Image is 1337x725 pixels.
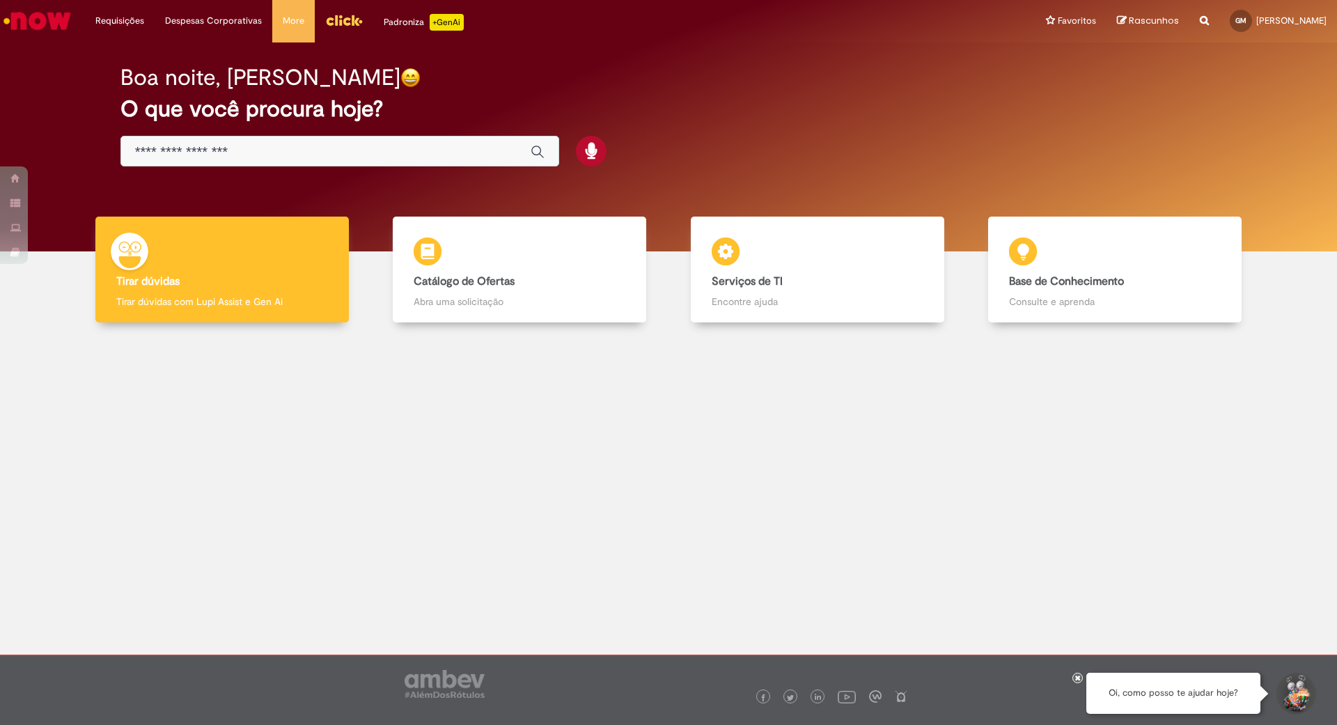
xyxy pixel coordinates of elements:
img: logo_footer_naosei.png [895,690,907,703]
button: Iniciar Conversa de Suporte [1274,673,1316,715]
b: Serviços de TI [712,274,783,288]
a: Tirar dúvidas Tirar dúvidas com Lupi Assist e Gen Ai [73,217,371,323]
p: Encontre ajuda [712,295,923,309]
a: Serviços de TI Encontre ajuda [668,217,967,323]
span: Favoritos [1058,14,1096,28]
b: Base de Conhecimento [1009,274,1124,288]
img: logo_footer_twitter.png [787,694,794,701]
img: logo_footer_workplace.png [869,690,882,703]
p: Abra uma solicitação [414,295,625,309]
a: Catálogo de Ofertas Abra uma solicitação [371,217,669,323]
p: Tirar dúvidas com Lupi Assist e Gen Ai [116,295,328,309]
img: ServiceNow [1,7,73,35]
span: Requisições [95,14,144,28]
p: +GenAi [430,14,464,31]
img: logo_footer_youtube.png [838,687,856,705]
img: logo_footer_linkedin.png [815,694,822,702]
b: Catálogo de Ofertas [414,274,515,288]
div: Oi, como posso te ajudar hoje? [1086,673,1260,714]
b: Tirar dúvidas [116,274,180,288]
div: Padroniza [384,14,464,31]
span: GM [1235,16,1246,25]
span: More [283,14,304,28]
img: click_logo_yellow_360x200.png [325,10,363,31]
span: [PERSON_NAME] [1256,15,1327,26]
h2: O que você procura hoje? [120,97,1217,121]
a: Base de Conhecimento Consulte e aprenda [967,217,1265,323]
p: Consulte e aprenda [1009,295,1221,309]
span: Despesas Corporativas [165,14,262,28]
img: happy-face.png [400,68,421,88]
img: logo_footer_ambev_rotulo_gray.png [405,670,485,698]
a: Rascunhos [1117,15,1179,28]
span: Rascunhos [1129,14,1179,27]
img: logo_footer_facebook.png [760,694,767,701]
h2: Boa noite, [PERSON_NAME] [120,65,400,90]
